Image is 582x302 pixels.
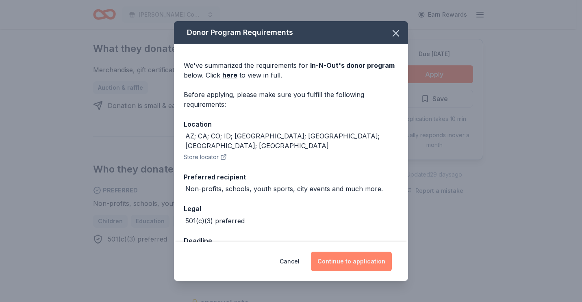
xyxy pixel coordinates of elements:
[311,252,392,271] button: Continue to application
[222,70,237,80] a: here
[184,60,398,80] div: We've summarized the requirements for below. Click to view in full.
[184,172,398,182] div: Preferred recipient
[174,21,408,44] div: Donor Program Requirements
[310,61,395,69] span: In-N-Out 's donor program
[184,203,398,214] div: Legal
[184,90,398,109] div: Before applying, please make sure you fulfill the following requirements:
[280,252,300,271] button: Cancel
[184,119,398,129] div: Location
[185,216,245,226] div: 501(c)(3) preferred
[185,131,398,151] div: AZ; CA; CO; ID; [GEOGRAPHIC_DATA]; [GEOGRAPHIC_DATA]; [GEOGRAPHIC_DATA]; [GEOGRAPHIC_DATA]
[185,184,383,194] div: Non-profits, schools, youth sports, city events and much more.
[184,152,227,162] button: Store locator
[184,235,398,246] div: Deadline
